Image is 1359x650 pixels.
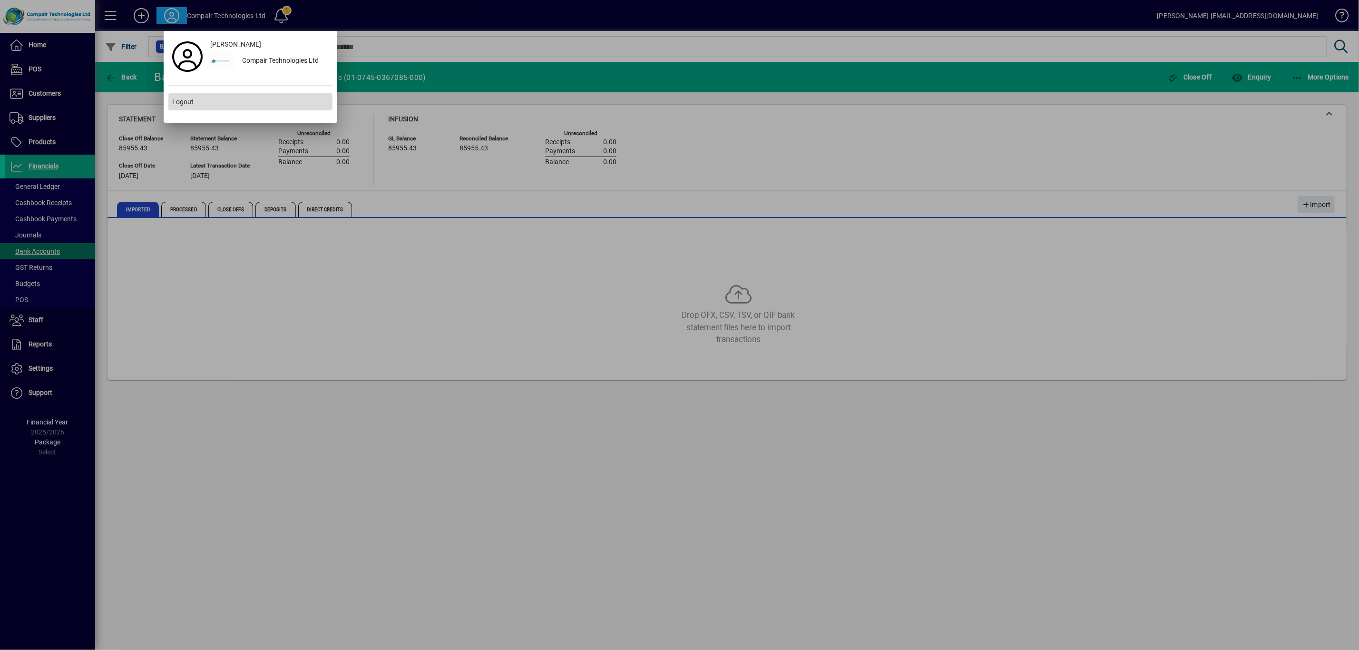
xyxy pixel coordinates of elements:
[168,48,206,65] a: Profile
[172,97,194,107] span: Logout
[206,53,332,70] button: Compair Technologies Ltd
[235,53,332,70] div: Compair Technologies Ltd
[206,36,332,53] a: [PERSON_NAME]
[210,39,261,49] span: [PERSON_NAME]
[168,93,332,110] button: Logout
